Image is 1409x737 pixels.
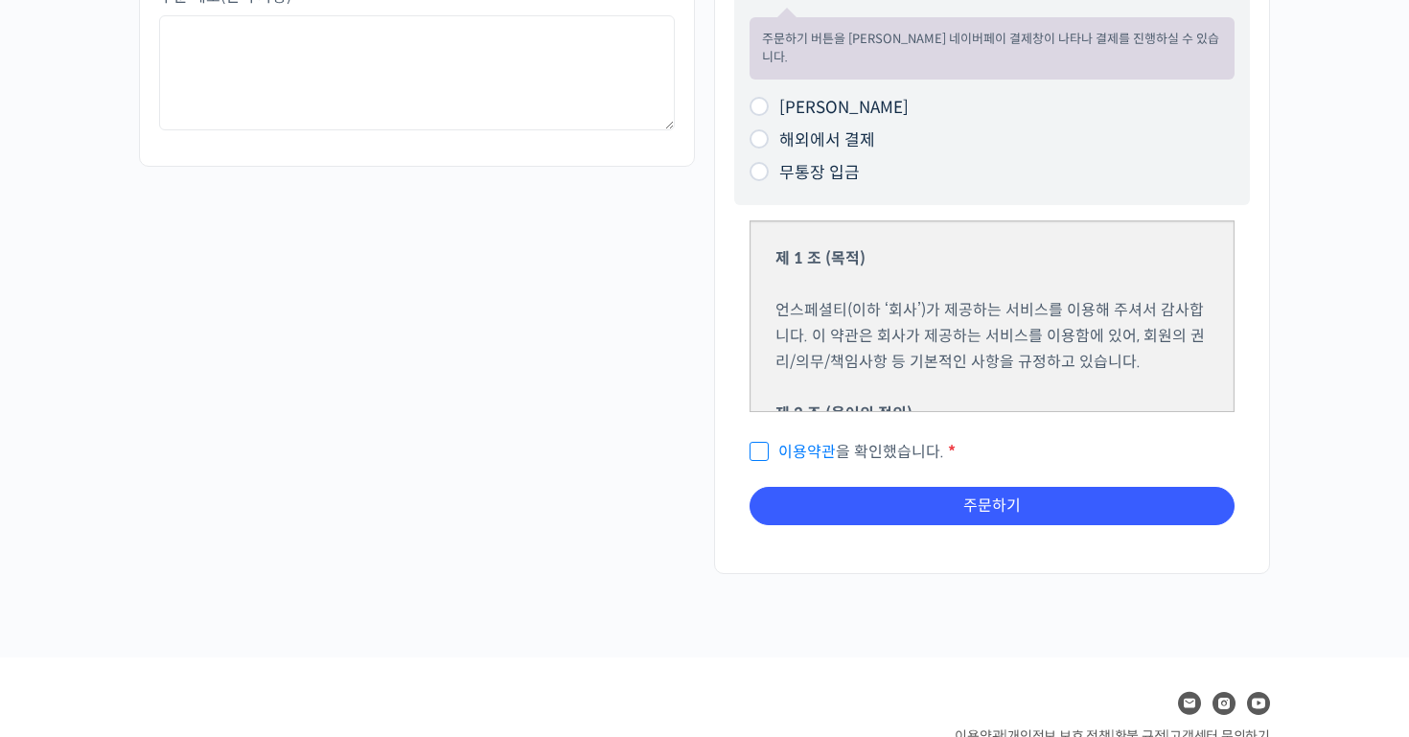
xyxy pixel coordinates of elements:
[175,608,198,623] span: 대화
[775,297,1209,375] p: 언스페셜티(이하 ‘회사’)가 제공하는 서비스를 이용해 주셔서 감사합니다. 이 약관은 회사가 제공하는 서비스를 이용함에 있어, 회원의 권리/의무/책임사항 등 기본적인 사항을 규...
[296,607,319,622] span: 설정
[778,442,836,462] a: 이용약관
[6,578,127,626] a: 홈
[779,130,875,150] label: 해외에서 결제
[247,578,368,626] a: 설정
[750,442,944,462] span: 을 확인했습니다.
[60,607,72,622] span: 홈
[779,98,909,118] label: [PERSON_NAME]
[779,163,860,183] label: 무통장 입금
[775,403,912,424] strong: 제 2 조 (용어의 정의)
[750,487,1235,525] button: 주문하기
[775,248,866,268] strong: 제 1 조 (목적)
[948,442,956,462] abbr: 필수
[127,578,247,626] a: 대화
[762,30,1222,67] p: 주문하기 버튼을 [PERSON_NAME] 네이버페이 결제창이 나타나 결제를 진행하실 수 있습니다.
